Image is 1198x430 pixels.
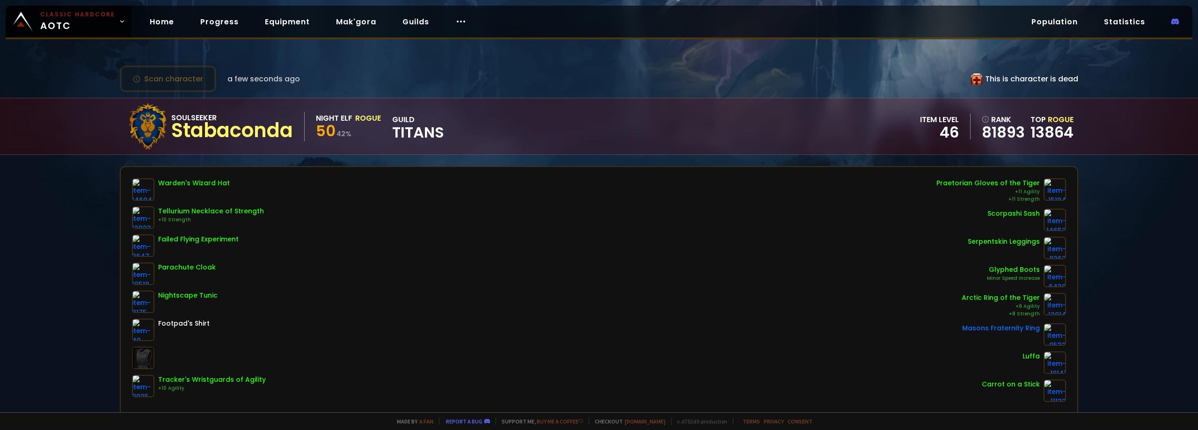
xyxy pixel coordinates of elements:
[1044,379,1066,402] img: item-11122
[589,418,665,425] span: Checkout
[1044,209,1066,231] img: item-14652
[962,293,1040,303] div: Arctic Ring of the Tiger
[1044,178,1066,201] img: item-15184
[962,323,1040,333] div: Masons Fraternity Ring
[1023,351,1040,361] div: Luffa
[1044,293,1066,315] img: item-12014
[1024,12,1085,31] a: Population
[395,12,437,31] a: Guilds
[158,216,264,224] div: +10 Strength
[392,114,444,139] div: guild
[158,206,264,216] div: Tellurium Necklace of Strength
[193,12,246,31] a: Progress
[336,129,351,138] small: 42 %
[132,319,154,341] img: item-49
[158,319,210,328] div: Footpad's Shirt
[158,375,266,385] div: Tracker's Wristguards of Agility
[671,418,727,425] span: v. d752d5 - production
[1030,114,1074,125] div: Top
[158,291,218,300] div: Nightscape Tunic
[257,12,317,31] a: Equipment
[1030,122,1074,143] a: 13864
[788,418,812,425] a: Consent
[1096,12,1153,31] a: Statistics
[920,125,959,139] div: 46
[982,114,1025,125] div: rank
[316,112,352,124] div: Night Elf
[158,234,239,244] div: Failed Flying Experiment
[764,418,784,425] a: Privacy
[40,10,115,19] small: Classic Hardcore
[132,262,154,285] img: item-10518
[1044,351,1066,374] img: item-19141
[962,310,1040,318] div: +8 Strength
[120,66,216,92] button: Scan character
[329,12,384,31] a: Mak'gora
[936,188,1040,196] div: +11 Agility
[743,418,760,425] a: Terms
[132,178,154,201] img: item-14604
[987,209,1040,219] div: Scorpashi Sash
[962,303,1040,310] div: +9 Agility
[132,234,154,257] img: item-9647
[227,73,300,85] span: a few seconds ago
[968,237,1040,247] div: Serpentskin Leggings
[1044,265,1066,287] img: item-6420
[1044,237,1066,259] img: item-8262
[936,178,1040,188] div: Praetorian Gloves of the Tiger
[1044,323,1066,346] img: item-9533
[446,418,482,425] a: Report a bug
[171,112,293,124] div: Soulseeker
[971,73,1078,85] div: This is character is dead
[987,265,1040,275] div: Glyphed Boots
[537,418,583,425] a: Buy me a coffee
[936,196,1040,203] div: +11 Strength
[1048,114,1074,125] span: Rogue
[142,12,182,31] a: Home
[625,418,665,425] a: [DOMAIN_NAME]
[171,124,293,138] div: Stabaconda
[392,125,444,139] span: Titans
[132,206,154,229] img: item-12023
[419,418,433,425] a: a fan
[982,379,1040,389] div: Carrot on a Stick
[987,275,1040,282] div: Minor Speed Increase
[132,291,154,313] img: item-8175
[40,10,115,33] span: AOTC
[355,112,381,124] div: Rogue
[132,375,154,397] img: item-9925
[6,6,131,37] a: Classic HardcoreAOTC
[158,262,216,272] div: Parachute Cloak
[391,418,433,425] span: Made by
[920,114,959,125] div: item level
[158,385,266,392] div: +10 Agility
[158,178,230,188] div: Warden's Wizard Hat
[982,125,1025,139] a: 81893
[496,418,583,425] span: Support me,
[316,120,336,141] span: 50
